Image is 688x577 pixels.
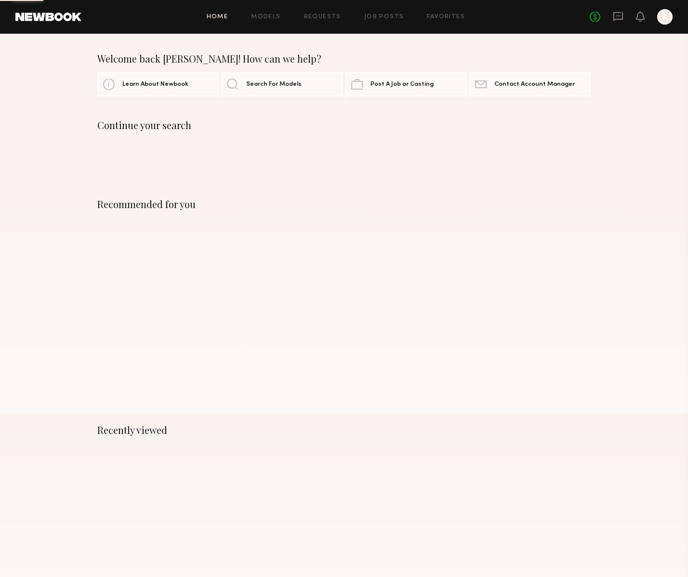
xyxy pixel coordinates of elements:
[97,53,591,65] div: Welcome back [PERSON_NAME]! How can we help?
[97,119,591,131] div: Continue your search
[364,14,404,20] a: Job Posts
[97,72,219,96] a: Learn About Newbook
[122,81,188,88] span: Learn About Newbook
[221,72,343,96] a: Search For Models
[97,424,591,436] div: Recently viewed
[97,198,591,210] div: Recommended for you
[246,81,302,88] span: Search For Models
[427,14,465,20] a: Favorites
[657,9,673,25] a: K
[207,14,228,20] a: Home
[494,81,575,88] span: Contact Account Manager
[345,72,467,96] a: Post A Job or Casting
[370,81,434,88] span: Post A Job or Casting
[304,14,341,20] a: Requests
[469,72,591,96] a: Contact Account Manager
[251,14,280,20] a: Models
